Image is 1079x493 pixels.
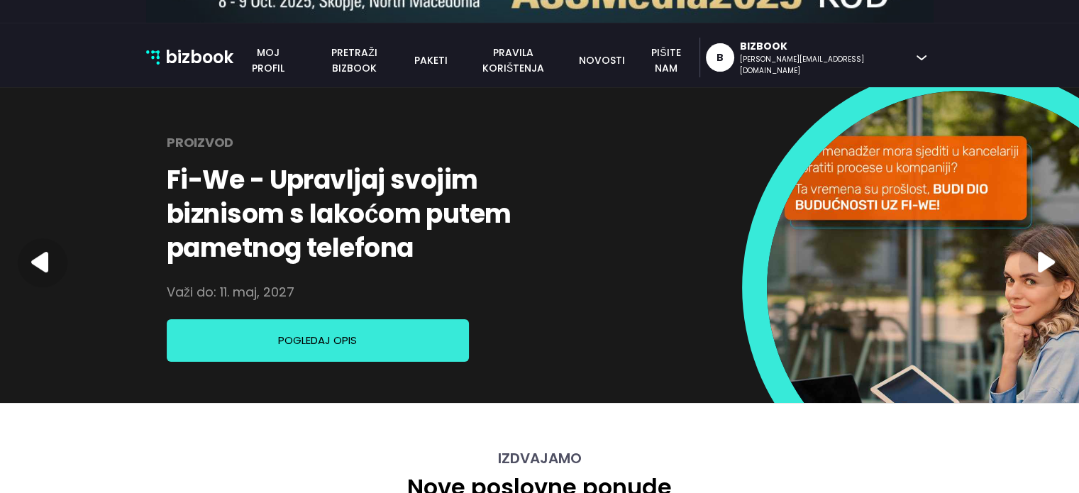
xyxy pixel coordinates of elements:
[146,450,934,467] h3: Izdvajamo
[165,44,233,71] p: bizbook
[303,45,406,76] a: pretraži bizbook
[146,44,234,71] a: bizbook
[167,128,233,157] h2: Proizvod
[406,52,456,68] a: paketi
[167,163,598,265] h1: Fi-We - Upravljaj svojim biznisom s lakoćom putem pametnog telefona
[233,45,303,76] a: Moj profil
[633,45,699,76] a: pišite nam
[456,45,570,76] a: pravila korištenja
[167,278,294,306] p: Važi do: 11. maj, 2027
[146,50,160,65] img: bizbook
[716,43,724,72] div: B
[740,54,909,77] div: [PERSON_NAME][EMAIL_ADDRESS][DOMAIN_NAME]
[570,52,633,68] a: novosti
[167,319,469,362] button: Pogledaj opis
[740,39,909,54] div: Bizbook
